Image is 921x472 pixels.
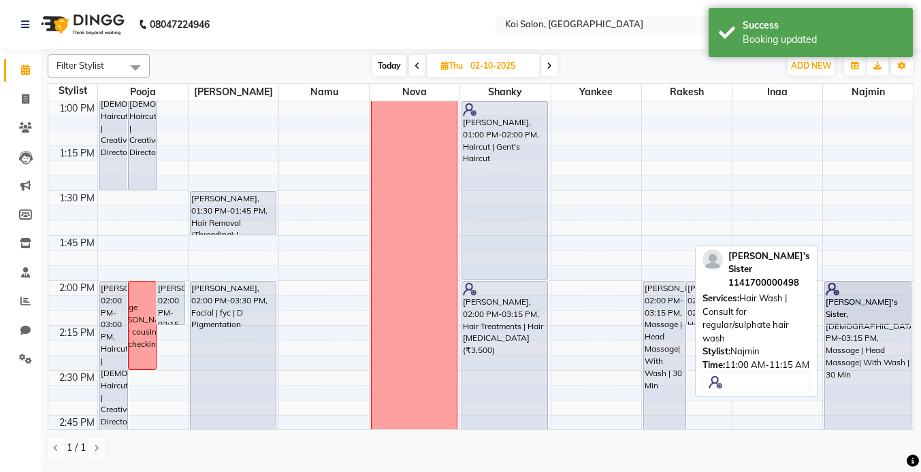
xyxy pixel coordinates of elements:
[551,84,641,101] span: Yankee
[189,84,278,101] span: [PERSON_NAME]
[100,282,127,459] div: [PERSON_NAME], 02:00 PM-03:00 PM, Haircut | [DEMOGRAPHIC_DATA]'s Haircut | Creative Director
[702,250,723,270] img: profile
[791,61,831,71] span: ADD NEW
[460,84,550,101] span: Shanky
[728,276,810,290] div: 1141700000498
[372,55,406,76] span: Today
[687,282,728,324] div: [PERSON_NAME], 02:00 PM-02:15 PM, Hair Wash | Regular shampoo/conditioner
[466,56,534,76] input: 2025-10-02
[56,371,97,385] div: 2:30 PM
[743,18,903,33] div: Success
[56,326,97,340] div: 2:15 PM
[788,56,835,75] button: ADD NEW
[150,5,210,44] b: 08047224946
[823,84,914,101] span: Najmin
[279,84,369,101] span: Namu
[98,84,188,101] span: Pooja
[56,146,97,161] div: 1:15 PM
[56,60,104,71] span: Filter Stylist
[100,12,127,190] div: [PERSON_NAME], 12:30 PM-01:30 PM, Haircut | [DEMOGRAPHIC_DATA]'s Haircut | Creative Director
[642,84,732,101] span: Rakesh
[825,282,910,324] div: [PERSON_NAME]'s Sister, [DEMOGRAPHIC_DATA]:00 AM-11:15 AM, Hair Wash | Consult for regular/sulpha...
[157,282,184,324] div: [PERSON_NAME], 02:00 PM-02:15 PM, Hair Wash | Consult for regular/sulphate hair wash
[67,441,86,455] span: 1 / 1
[702,292,739,303] span: Services:
[702,345,810,358] div: Najmin
[370,84,459,101] span: Nova
[56,416,97,430] div: 2:45 PM
[702,358,810,372] div: 11:00 AM-11:15 AM
[191,192,276,235] div: [PERSON_NAME], 01:30 PM-01:45 PM, Hair Removal (Threading) | Eyebrows + Upper Lip
[728,250,810,275] span: [PERSON_NAME]'s Sister
[56,101,97,116] div: 1:00 PM
[56,191,97,205] div: 1:30 PM
[56,281,97,295] div: 2:00 PM
[438,61,466,71] span: Thu
[129,12,156,190] div: [PERSON_NAME], 12:30 PM-01:30 PM, Haircut | [DEMOGRAPHIC_DATA]'s Haircut | Creative Director
[702,345,730,356] span: Stylist:
[743,33,903,47] div: Booking updated
[462,102,547,280] div: [PERSON_NAME], 01:00 PM-02:00 PM, Haircut | Gent's Haircut
[56,236,97,250] div: 1:45 PM
[732,84,822,101] span: Inaa
[702,359,725,370] span: Time:
[109,301,175,350] div: Change [PERSON_NAME] to her cousin after checking in.
[48,84,97,98] div: Stylist
[35,5,128,44] img: logo
[702,292,789,343] span: Hair Wash | Consult for regular/sulphate hair wash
